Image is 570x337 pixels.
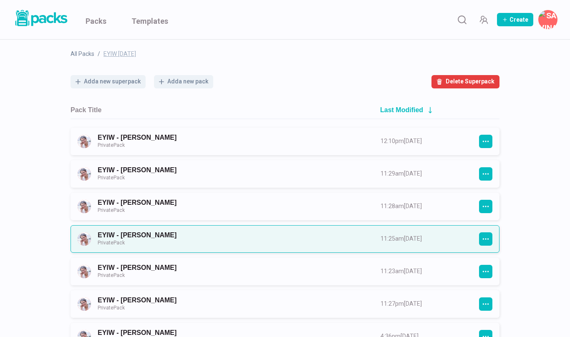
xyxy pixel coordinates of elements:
h2: Pack Title [71,106,101,114]
a: Packs logo [13,8,69,31]
button: Savina Tilmann [538,10,557,29]
button: Create Pack [497,13,533,26]
a: All Packs [71,50,94,58]
span: EYIW [DATE] [103,50,136,58]
button: Manage Team Invites [475,11,492,28]
nav: breadcrumb [71,50,499,58]
button: Adda new superpack [71,75,146,88]
button: Adda new pack [154,75,213,88]
img: Packs logo [13,8,69,28]
h2: Last Modified [380,106,423,114]
span: / [98,50,100,58]
button: Delete Superpack [431,75,499,88]
button: Search [454,11,470,28]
